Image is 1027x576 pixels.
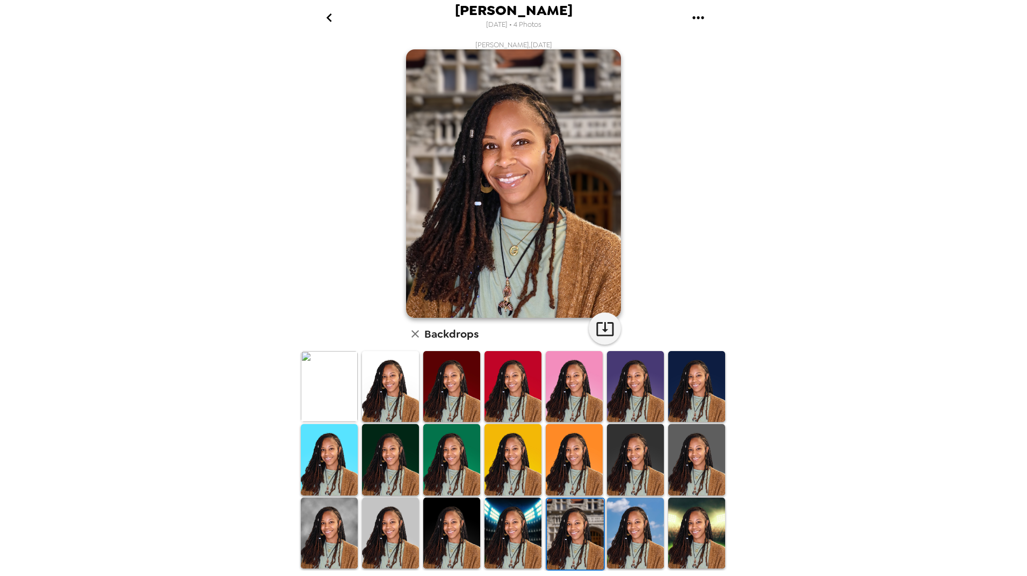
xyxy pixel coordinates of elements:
[486,18,541,32] span: [DATE] • 4 Photos
[301,351,358,422] img: Original
[455,3,573,18] span: [PERSON_NAME]
[424,325,479,342] h6: Backdrops
[406,49,621,318] img: user
[475,40,552,49] span: [PERSON_NAME] , [DATE]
